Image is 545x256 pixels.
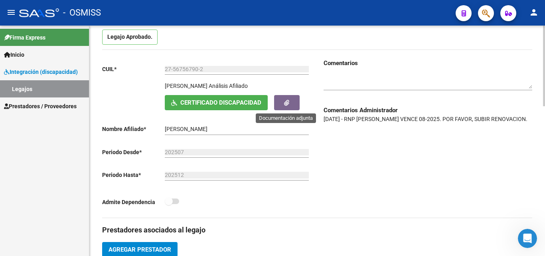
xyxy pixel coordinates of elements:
[102,224,532,236] h3: Prestadores asociados al legajo
[4,102,77,111] span: Prestadores / Proveedores
[165,95,268,110] button: Certificado Discapacidad
[6,8,16,17] mat-icon: menu
[324,59,532,67] h3: Comentarios
[529,8,539,17] mat-icon: person
[180,99,261,107] span: Certificado Discapacidad
[102,30,158,45] p: Legajo Aprobado.
[518,229,537,248] iframe: Intercom live chat
[63,4,101,22] span: - OSMISS
[165,81,207,90] p: [PERSON_NAME]
[109,246,171,253] span: Agregar Prestador
[324,106,532,115] h3: Comentarios Administrador
[102,125,165,133] p: Nombre Afiliado
[4,33,45,42] span: Firma Express
[4,50,24,59] span: Inicio
[209,81,248,90] div: Análisis Afiliado
[102,198,165,206] p: Admite Dependencia
[102,148,165,157] p: Periodo Desde
[102,171,165,179] p: Periodo Hasta
[324,115,532,123] p: [DATE] - RNP [PERSON_NAME] VENCE 08-2025. POR FAVOR, SUBIR RENOVACION.
[4,67,78,76] span: Integración (discapacidad)
[102,65,165,73] p: CUIL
